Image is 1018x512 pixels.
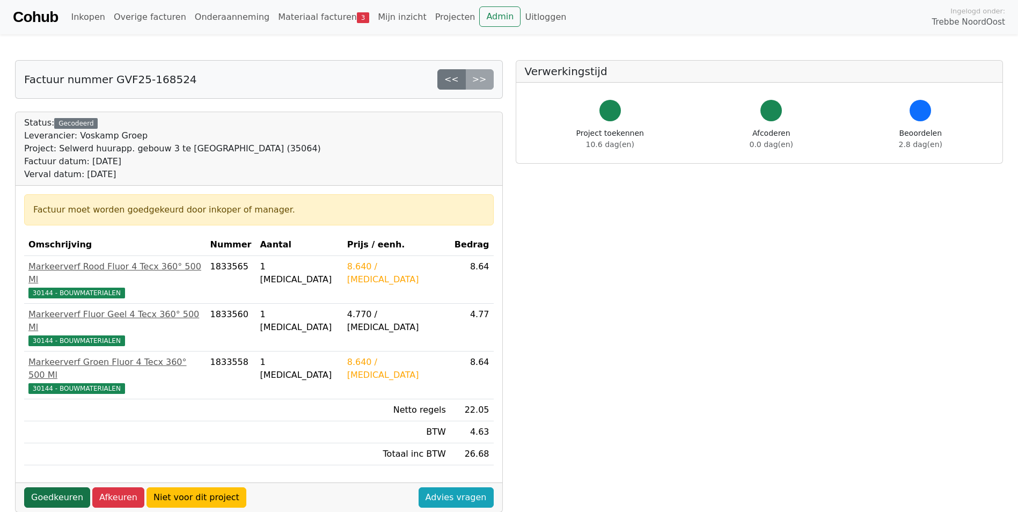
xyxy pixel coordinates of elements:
div: Markeerverf Groen Fluor 4 Tecx 360° 500 Ml [28,356,202,382]
a: Afkeuren [92,487,144,508]
a: Inkopen [67,6,109,28]
div: Leverancier: Voskamp Groep [24,129,321,142]
td: 26.68 [450,443,494,465]
span: 30144 - BOUWMATERIALEN [28,288,125,298]
th: Bedrag [450,234,494,256]
a: Onderaanneming [191,6,274,28]
td: Netto regels [343,399,450,421]
a: Mijn inzicht [373,6,431,28]
th: Aantal [255,234,342,256]
div: Factuur moet worden goedgekeurd door inkoper of manager. [33,203,485,216]
a: Uitloggen [521,6,570,28]
h5: Factuur nummer GVF25-168524 [24,73,197,86]
div: Status: [24,116,321,181]
td: 4.77 [450,304,494,352]
div: 1 [MEDICAL_DATA] [260,356,338,382]
a: Materiaal facturen3 [274,6,373,28]
div: Markeerverf Rood Fluor 4 Tecx 360° 500 Ml [28,260,202,286]
a: Markeerverf Groen Fluor 4 Tecx 360° 500 Ml30144 - BOUWMATERIALEN [28,356,202,394]
a: Admin [479,6,521,27]
span: 0.0 dag(en) [750,140,793,149]
div: 4.770 / [MEDICAL_DATA] [347,308,446,334]
div: Gecodeerd [54,118,98,129]
td: 4.63 [450,421,494,443]
a: Markeerverf Fluor Geel 4 Tecx 360° 500 Ml30144 - BOUWMATERIALEN [28,308,202,347]
div: 1 [MEDICAL_DATA] [260,308,338,334]
a: Niet voor dit project [147,487,246,508]
span: 30144 - BOUWMATERIALEN [28,335,125,346]
td: 8.64 [450,352,494,399]
a: Cohub [13,4,58,30]
div: Afcoderen [750,128,793,150]
td: 22.05 [450,399,494,421]
span: 2.8 dag(en) [899,140,942,149]
td: 8.64 [450,256,494,304]
div: Markeerverf Fluor Geel 4 Tecx 360° 500 Ml [28,308,202,334]
a: Advies vragen [419,487,494,508]
a: Markeerverf Rood Fluor 4 Tecx 360° 500 Ml30144 - BOUWMATERIALEN [28,260,202,299]
span: 10.6 dag(en) [586,140,634,149]
td: BTW [343,421,450,443]
span: Trebbe NoordOost [932,16,1005,28]
th: Omschrijving [24,234,206,256]
div: Factuur datum: [DATE] [24,155,321,168]
span: Ingelogd onder: [950,6,1005,16]
h5: Verwerkingstijd [525,65,994,78]
a: Projecten [431,6,480,28]
span: 3 [357,12,369,23]
a: Goedkeuren [24,487,90,508]
div: Project toekennen [576,128,644,150]
th: Nummer [206,234,256,256]
td: 1833565 [206,256,256,304]
div: 1 [MEDICAL_DATA] [260,260,338,286]
td: Totaal inc BTW [343,443,450,465]
td: 1833558 [206,352,256,399]
div: 8.640 / [MEDICAL_DATA] [347,260,446,286]
a: << [437,69,466,90]
th: Prijs / eenh. [343,234,450,256]
div: Project: Selwerd huurapp. gebouw 3 te [GEOGRAPHIC_DATA] (35064) [24,142,321,155]
span: 30144 - BOUWMATERIALEN [28,383,125,394]
a: Overige facturen [109,6,191,28]
div: Beoordelen [899,128,942,150]
div: Verval datum: [DATE] [24,168,321,181]
div: 8.640 / [MEDICAL_DATA] [347,356,446,382]
td: 1833560 [206,304,256,352]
